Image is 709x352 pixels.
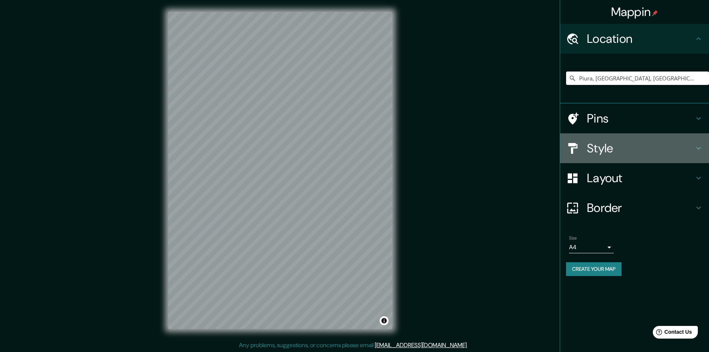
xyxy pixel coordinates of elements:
[643,323,701,344] iframe: Help widget launcher
[560,133,709,163] div: Style
[560,104,709,133] div: Pins
[469,341,470,350] div: .
[560,24,709,54] div: Location
[239,341,468,350] p: Any problems, suggestions, or concerns please email .
[587,200,694,215] h4: Border
[587,31,694,46] h4: Location
[587,111,694,126] h4: Pins
[468,341,469,350] div: .
[652,10,658,16] img: pin-icon.png
[168,12,392,329] canvas: Map
[560,163,709,193] div: Layout
[375,341,467,349] a: [EMAIL_ADDRESS][DOMAIN_NAME]
[560,193,709,223] div: Border
[611,4,658,19] h4: Mappin
[569,235,577,241] label: Size
[587,141,694,156] h4: Style
[569,241,614,253] div: A4
[587,171,694,185] h4: Layout
[380,316,389,325] button: Toggle attribution
[566,72,709,85] input: Pick your city or area
[566,262,622,276] button: Create your map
